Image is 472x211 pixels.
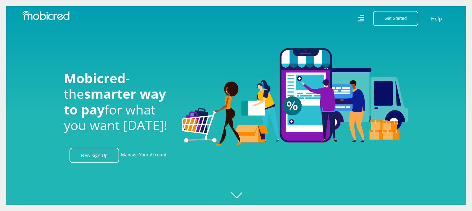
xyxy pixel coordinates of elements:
a: Manage Your Account [121,148,167,163]
span: Mobicred [64,69,126,87]
a: New Sign Up [70,148,119,163]
h1: - the for what you want [DATE]! [64,70,173,133]
span: smarter way to pay [64,85,166,118]
a: Help [431,15,442,23]
img: Welcome to Mobicred [182,48,408,146]
img: Mobicred [22,11,70,20]
button: Get Started [373,11,418,26]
